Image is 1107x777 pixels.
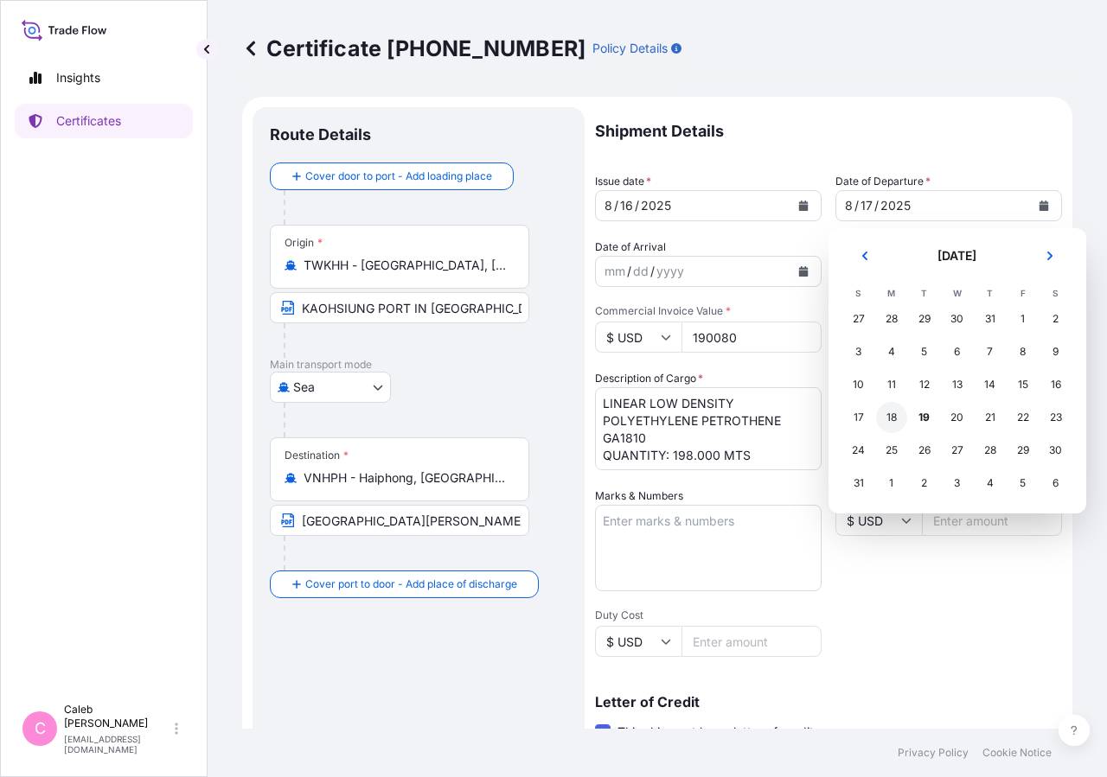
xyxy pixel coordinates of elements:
[842,283,1072,500] table: August 2025
[1008,303,1039,334] div: Friday, August 1, 2025
[1007,283,1040,303] th: F
[876,303,907,334] div: Monday, July 28, 2025
[894,247,1021,264] h2: [DATE]
[1040,402,1072,433] div: Saturday, August 23, 2025
[975,336,1006,367] div: Thursday, August 7, 2025
[1031,242,1069,270] button: Next
[842,283,875,303] th: S
[1008,468,1039,499] div: Friday, September 5, 2025
[942,435,973,466] div: Wednesday, August 27, 2025
[876,336,907,367] div: Monday, August 4, 2025
[974,283,1007,303] th: T
[909,402,940,433] div: Today, Tuesday, August 19, 2025
[909,303,940,334] div: Tuesday, July 29, 2025
[942,468,973,499] div: Wednesday, September 3, 2025
[843,369,874,400] div: Sunday, August 10, 2025
[876,435,907,466] div: Monday, August 25, 2025
[829,228,1086,513] section: Calendar
[843,468,874,499] div: Sunday, August 31, 2025
[975,402,1006,433] div: Thursday, August 21, 2025
[942,336,973,367] div: Wednesday, August 6, 2025
[909,468,940,499] div: Tuesday, September 2, 2025
[592,40,668,57] p: Policy Details
[242,35,585,62] p: Certificate [PHONE_NUMBER]
[843,303,874,334] div: Sunday, July 27, 2025
[1040,468,1072,499] div: Saturday, September 6, 2025
[1008,369,1039,400] div: Friday, August 15, 2025
[909,435,940,466] div: Tuesday, August 26, 2025
[1040,336,1072,367] div: Saturday, August 9, 2025
[975,435,1006,466] div: Thursday, August 28, 2025
[843,336,874,367] div: Sunday, August 3, 2025
[1008,336,1039,367] div: Friday, August 8, 2025
[1008,402,1039,433] div: Friday, August 22, 2025
[846,242,884,270] button: Previous
[909,336,940,367] div: Tuesday, August 5, 2025
[1040,369,1072,400] div: Saturday, August 16, 2025
[942,402,973,433] div: Wednesday, August 20, 2025
[909,369,940,400] div: Tuesday, August 12, 2025
[941,283,974,303] th: W
[876,402,907,433] div: Monday, August 18, 2025
[942,303,973,334] div: Wednesday, July 30, 2025
[876,369,907,400] div: Monday, August 11, 2025
[1040,303,1072,334] div: Saturday, August 2, 2025
[842,242,1072,500] div: August 2025
[1040,435,1072,466] div: Saturday, August 30, 2025
[975,369,1006,400] div: Thursday, August 14, 2025
[975,468,1006,499] div: Thursday, September 4, 2025
[876,468,907,499] div: Monday, September 1, 2025
[843,435,874,466] div: Sunday, August 24, 2025
[875,283,908,303] th: M
[942,369,973,400] div: Wednesday, August 13, 2025
[1040,283,1072,303] th: S
[1008,435,1039,466] div: Friday, August 29, 2025
[908,283,941,303] th: T
[975,303,1006,334] div: Thursday, July 31, 2025
[843,402,874,433] div: Sunday, August 17, 2025 selected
